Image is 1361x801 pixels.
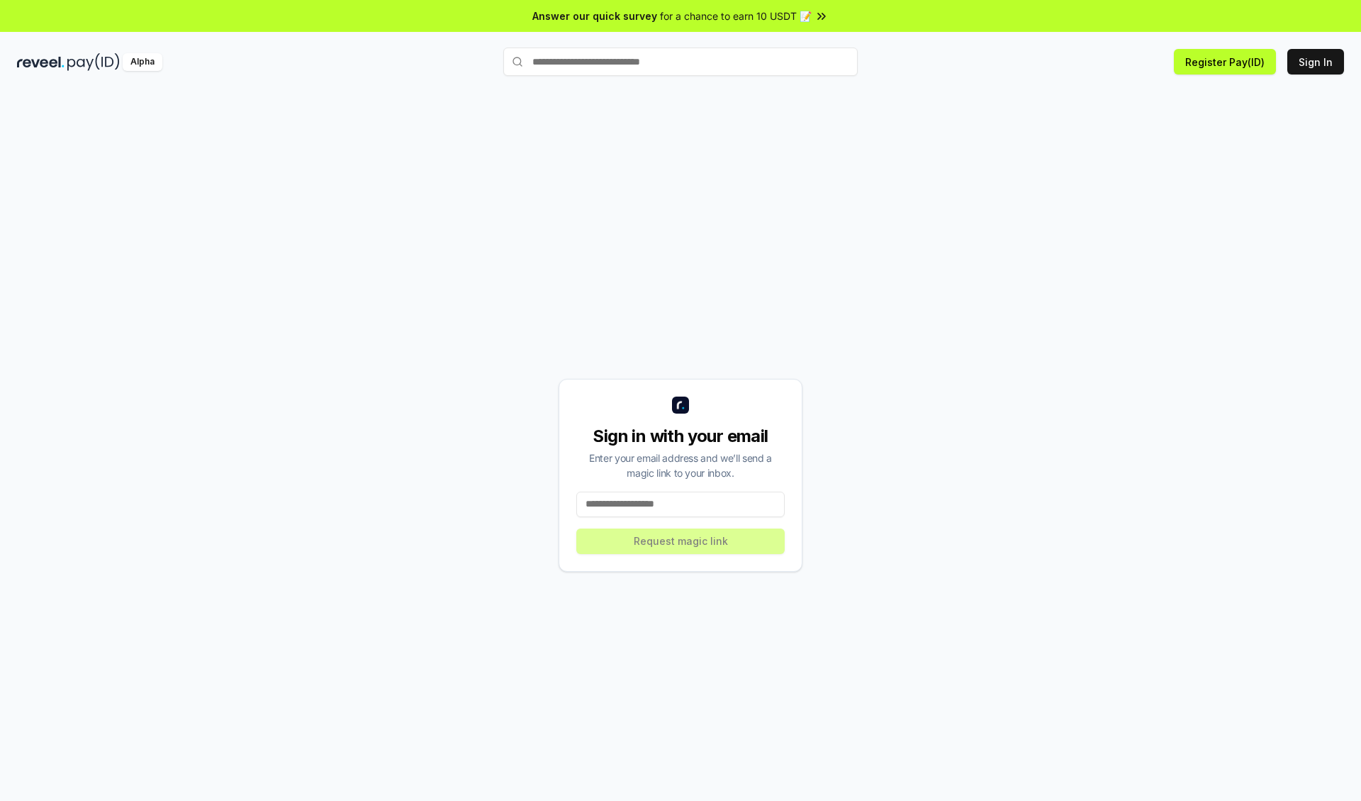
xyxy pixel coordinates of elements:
div: Alpha [123,53,162,71]
img: logo_small [672,397,689,414]
button: Register Pay(ID) [1174,49,1276,74]
button: Sign In [1287,49,1344,74]
div: Enter your email address and we’ll send a magic link to your inbox. [576,451,785,480]
img: pay_id [67,53,120,71]
span: Answer our quick survey [532,9,657,23]
img: reveel_dark [17,53,65,71]
div: Sign in with your email [576,425,785,448]
span: for a chance to earn 10 USDT 📝 [660,9,812,23]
